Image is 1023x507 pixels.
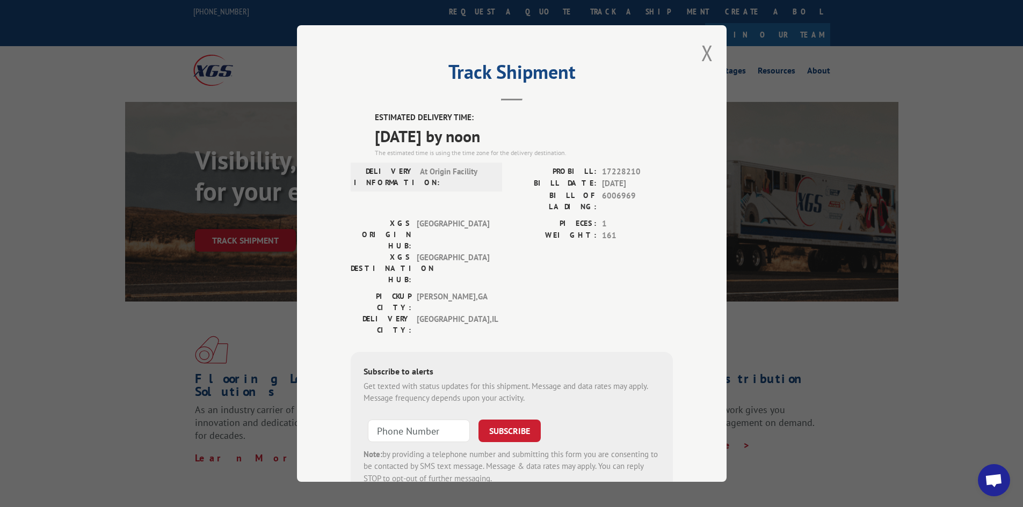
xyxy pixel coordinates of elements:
strong: Note: [364,449,382,459]
label: BILL OF LADING: [512,190,597,212]
h2: Track Shipment [351,64,673,85]
span: [PERSON_NAME] , GA [417,291,489,313]
div: Subscribe to alerts [364,365,660,380]
label: XGS ORIGIN HUB: [351,218,411,252]
span: 161 [602,230,673,242]
label: BILL DATE: [512,178,597,190]
div: Get texted with status updates for this shipment. Message and data rates may apply. Message frequ... [364,380,660,405]
span: 17228210 [602,166,673,178]
input: Phone Number [368,420,470,442]
button: Close modal [701,39,713,67]
label: DELIVERY CITY: [351,313,411,336]
span: [GEOGRAPHIC_DATA] [417,252,489,285]
label: PICKUP CITY: [351,291,411,313]
a: Open chat [978,464,1010,496]
label: DELIVERY INFORMATION: [354,166,415,188]
span: [DATE] [602,178,673,190]
span: At Origin Facility [420,166,492,188]
span: 6006969 [602,190,673,212]
button: SUBSCRIBE [478,420,541,442]
span: [GEOGRAPHIC_DATA] [417,218,489,252]
label: WEIGHT: [512,230,597,242]
div: by providing a telephone number and submitting this form you are consenting to be contacted by SM... [364,449,660,485]
span: [GEOGRAPHIC_DATA] , IL [417,313,489,336]
span: 1 [602,218,673,230]
label: PROBILL: [512,166,597,178]
div: The estimated time is using the time zone for the delivery destination. [375,148,673,158]
span: [DATE] by noon [375,124,673,148]
label: ESTIMATED DELIVERY TIME: [375,112,673,124]
label: PIECES: [512,218,597,230]
label: XGS DESTINATION HUB: [351,252,411,285]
